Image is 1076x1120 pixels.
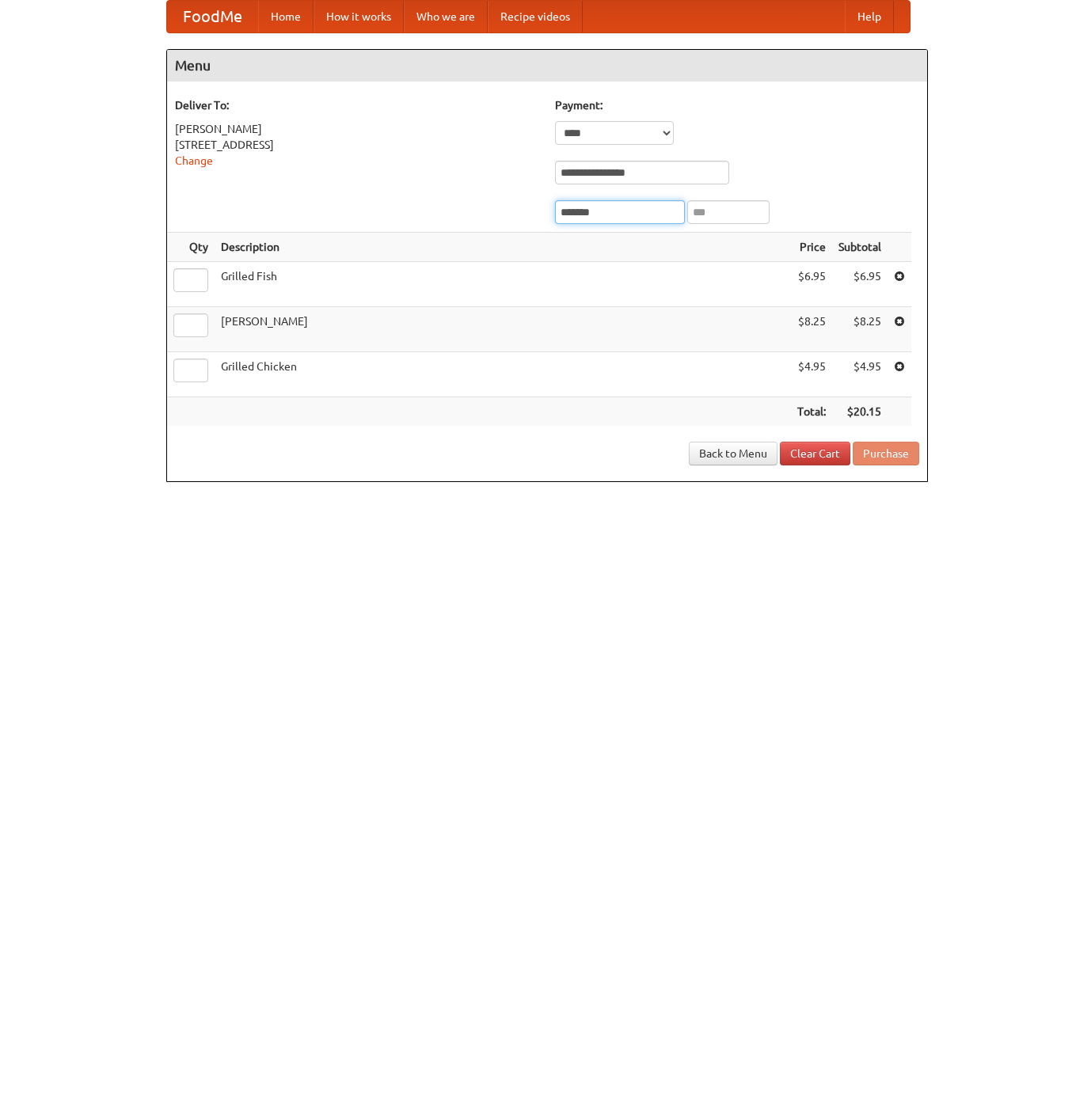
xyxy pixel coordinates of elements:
[175,97,539,113] h5: Deliver To:
[167,50,927,82] h4: Menu
[845,1,894,32] a: Help
[175,121,539,137] div: [PERSON_NAME]
[832,233,888,262] th: Subtotal
[175,137,539,153] div: [STREET_ADDRESS]
[555,97,919,113] h5: Payment:
[215,262,791,307] td: Grilled Fish
[832,307,888,352] td: $8.25
[791,307,832,352] td: $8.25
[689,442,778,465] a: Back to Menu
[791,352,832,397] td: $4.95
[791,397,832,427] th: Total:
[215,233,791,262] th: Description
[853,442,919,465] button: Purchase
[215,352,791,397] td: Grilled Chicken
[832,397,888,427] th: $20.15
[488,1,583,32] a: Recipe videos
[404,1,488,32] a: Who we are
[314,1,404,32] a: How it works
[791,233,832,262] th: Price
[215,307,791,352] td: [PERSON_NAME]
[258,1,314,32] a: Home
[832,262,888,307] td: $6.95
[167,1,258,32] a: FoodMe
[175,154,213,167] a: Change
[780,442,850,465] a: Clear Cart
[791,262,832,307] td: $6.95
[167,233,215,262] th: Qty
[832,352,888,397] td: $4.95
